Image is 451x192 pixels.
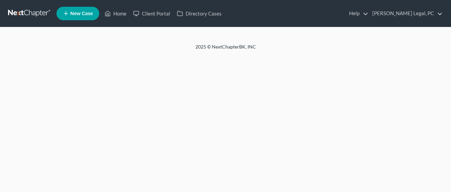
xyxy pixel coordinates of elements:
a: Help [346,7,368,20]
a: [PERSON_NAME] Legal, PC [369,7,443,20]
div: 2025 © NextChapterBK, INC [34,43,417,56]
a: Home [101,7,130,20]
new-legal-case-button: New Case [57,7,99,20]
a: Client Portal [130,7,174,20]
a: Directory Cases [174,7,225,20]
